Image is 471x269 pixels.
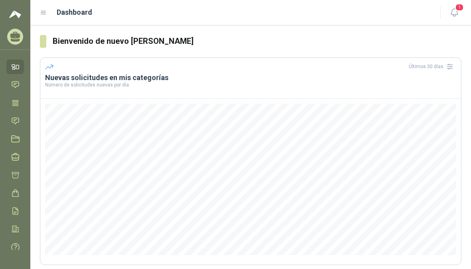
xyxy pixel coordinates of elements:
div: Últimos 30 días [409,60,456,73]
img: Logo peakr [9,10,21,19]
button: 1 [447,6,461,20]
h3: Nuevas solicitudes en mis categorías [45,73,456,82]
h1: Dashboard [57,7,92,18]
p: Número de solicitudes nuevas por día [45,82,456,87]
h3: Bienvenido de nuevo [PERSON_NAME] [53,35,461,47]
span: 1 [455,4,464,11]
